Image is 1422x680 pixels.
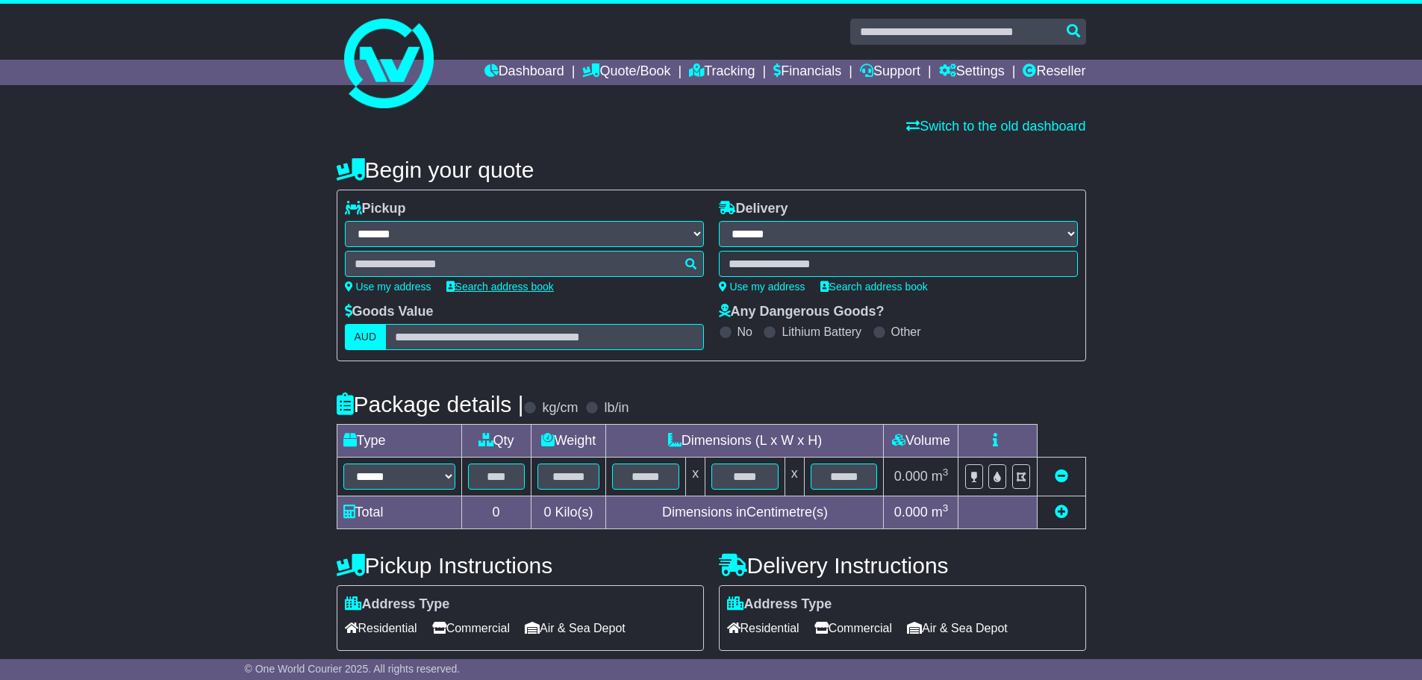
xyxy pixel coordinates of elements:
a: Remove this item [1055,469,1068,484]
span: Air & Sea Depot [525,617,626,640]
td: Volume [884,425,958,458]
label: Any Dangerous Goods? [719,304,885,320]
label: Address Type [345,596,450,613]
a: Use my address [345,281,431,293]
span: 0 [543,505,551,520]
td: Qty [461,425,531,458]
label: Goods Value [345,304,434,320]
label: Delivery [719,201,788,217]
td: Weight [531,425,606,458]
a: Add new item [1055,505,1068,520]
span: Commercial [432,617,510,640]
typeahead: Please provide city [345,251,704,277]
a: Use my address [719,281,805,293]
sup: 3 [943,502,949,514]
label: Pickup [345,201,406,217]
label: kg/cm [542,400,578,417]
span: Residential [345,617,417,640]
td: Dimensions (L x W x H) [606,425,884,458]
td: x [686,458,705,496]
label: Lithium Battery [782,325,861,339]
label: lb/in [604,400,629,417]
span: 0.000 [894,505,928,520]
td: Type [337,425,461,458]
a: Switch to the old dashboard [906,119,1085,134]
label: Address Type [727,596,832,613]
span: 0.000 [894,469,928,484]
a: Tracking [689,60,755,85]
td: x [785,458,804,496]
h4: Begin your quote [337,157,1086,182]
td: Dimensions in Centimetre(s) [606,496,884,529]
h4: Delivery Instructions [719,553,1086,578]
label: Other [891,325,921,339]
h4: Package details | [337,392,524,417]
a: Search address book [820,281,928,293]
a: Financials [773,60,841,85]
span: m [932,469,949,484]
a: Support [860,60,920,85]
span: Air & Sea Depot [907,617,1008,640]
a: Search address book [446,281,554,293]
span: Residential [727,617,799,640]
label: No [737,325,752,339]
sup: 3 [943,467,949,478]
td: Total [337,496,461,529]
label: AUD [345,324,387,350]
h4: Pickup Instructions [337,553,704,578]
a: Reseller [1023,60,1085,85]
span: m [932,505,949,520]
a: Dashboard [484,60,564,85]
td: 0 [461,496,531,529]
a: Settings [939,60,1005,85]
a: Quote/Book [582,60,670,85]
span: Commercial [814,617,892,640]
span: © One World Courier 2025. All rights reserved. [245,663,461,675]
td: Kilo(s) [531,496,606,529]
